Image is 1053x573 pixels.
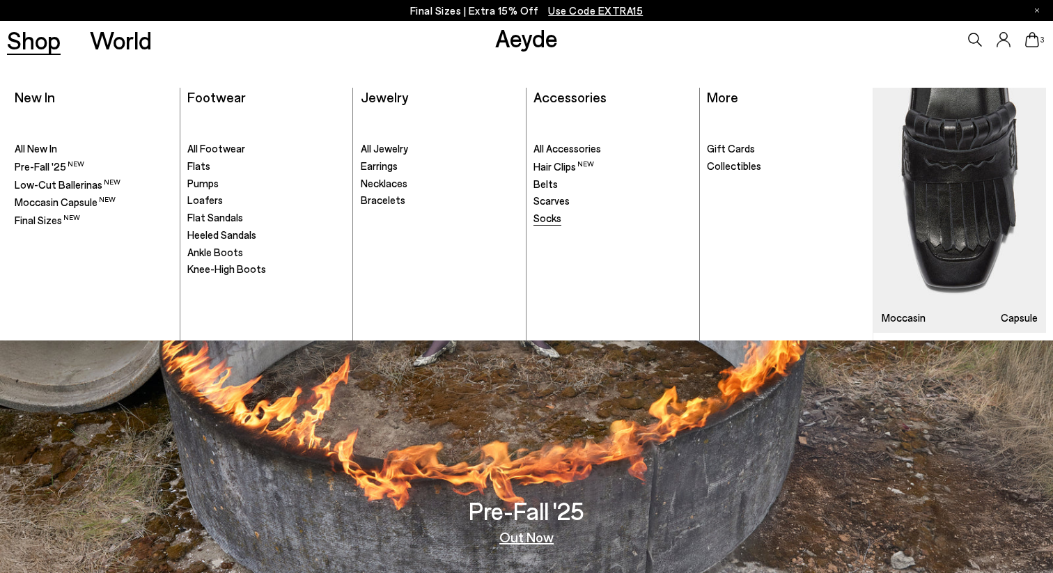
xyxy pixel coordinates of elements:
span: All Jewelry [361,142,408,155]
span: Necklaces [361,177,407,189]
span: Collectibles [707,159,761,172]
a: Aeyde [495,23,558,52]
span: Socks [533,212,561,224]
a: Hair Clips [533,159,692,174]
span: Flat Sandals [187,211,243,223]
a: Necklaces [361,177,519,191]
a: Flats [187,159,345,173]
span: Final Sizes [15,214,80,226]
a: Belts [533,178,692,191]
span: Navigate to /collections/ss25-final-sizes [548,4,643,17]
span: 3 [1039,36,1046,44]
h3: Capsule [1001,313,1038,323]
a: Jewelry [361,88,408,105]
span: Scarves [533,194,570,207]
a: Accessories [533,88,607,105]
span: Moccasin Capsule [15,196,116,208]
span: All New In [15,142,57,155]
a: Ankle Boots [187,246,345,260]
h3: Pre-Fall '25 [469,499,584,523]
span: Loafers [187,194,223,206]
span: Pumps [187,177,219,189]
span: Bracelets [361,194,405,206]
a: Socks [533,212,692,226]
span: All Footwear [187,142,245,155]
a: Knee-High Boots [187,262,345,276]
a: World [90,28,152,52]
a: Shop [7,28,61,52]
span: Earrings [361,159,398,172]
a: New In [15,88,55,105]
a: All Jewelry [361,142,519,156]
span: Low-Cut Ballerinas [15,178,120,191]
span: Ankle Boots [187,246,243,258]
a: Loafers [187,194,345,207]
a: Low-Cut Ballerinas [15,178,173,192]
a: Bracelets [361,194,519,207]
a: Out Now [499,530,554,544]
a: Pre-Fall '25 [15,159,173,174]
a: Footwear [187,88,246,105]
p: Final Sizes | Extra 15% Off [410,2,643,19]
a: Flat Sandals [187,211,345,225]
a: Moccasin Capsule [15,195,173,210]
span: Flats [187,159,210,172]
a: All Footwear [187,142,345,156]
span: Heeled Sandals [187,228,256,241]
a: All New In [15,142,173,156]
a: All Accessories [533,142,692,156]
a: Pumps [187,177,345,191]
span: Hair Clips [533,160,594,173]
a: Earrings [361,159,519,173]
h3: Moccasin [882,313,926,323]
span: Gift Cards [707,142,755,155]
span: Pre-Fall '25 [15,160,84,173]
img: Mobile_e6eede4d-78b8-4bd1-ae2a-4197e375e133_900x.jpg [873,88,1046,333]
span: Belts [533,178,558,190]
a: Heeled Sandals [187,228,345,242]
a: Collectibles [707,159,866,173]
span: All Accessories [533,142,601,155]
a: Final Sizes [15,213,173,228]
span: Knee-High Boots [187,262,266,275]
a: Scarves [533,194,692,208]
a: More [707,88,738,105]
a: Gift Cards [707,142,866,156]
a: Moccasin Capsule [873,88,1046,333]
a: 3 [1025,32,1039,47]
